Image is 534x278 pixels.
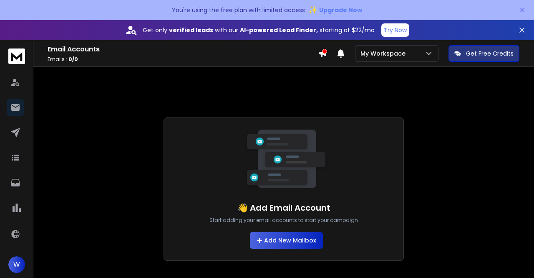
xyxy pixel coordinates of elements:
img: logo [8,48,25,64]
h1: 👋 Add Email Account [237,202,330,214]
p: Get Free Credits [466,49,514,58]
p: Try Now [384,26,407,34]
p: My Workspace [360,49,409,58]
button: Try Now [381,23,409,37]
button: Get Free Credits [448,45,519,62]
button: ✨Upgrade Now [308,2,362,18]
span: ✨ [308,4,317,16]
span: 0 / 0 [68,56,78,63]
strong: verified leads [169,26,213,34]
button: W [8,256,25,273]
button: Add New Mailbox [250,232,323,249]
span: Upgrade Now [319,6,362,14]
h1: Email Accounts [48,44,318,54]
p: Start adding your email accounts to start your campaign [209,217,358,224]
strong: AI-powered Lead Finder, [240,26,318,34]
p: Get only with our starting at $22/mo [143,26,375,34]
p: Emails : [48,56,318,63]
p: You're using the free plan with limited access [172,6,305,14]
